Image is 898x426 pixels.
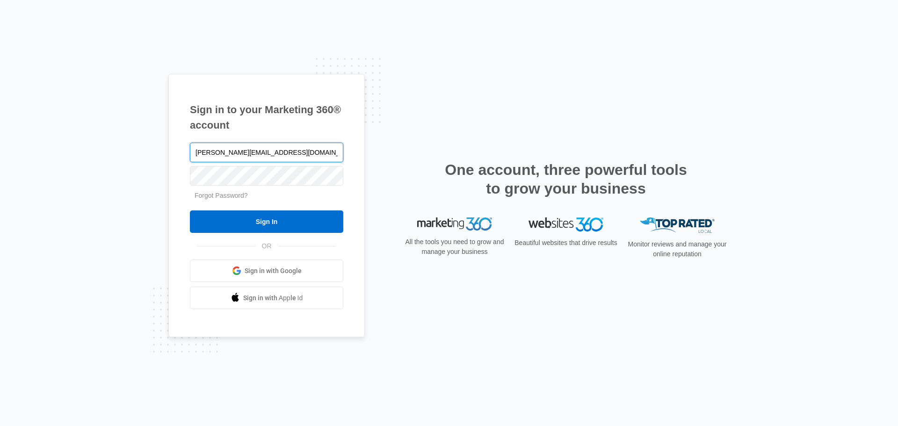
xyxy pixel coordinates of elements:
p: Beautiful websites that drive results [514,238,618,248]
img: Websites 360 [529,217,603,231]
h1: Sign in to your Marketing 360® account [190,102,343,133]
span: OR [255,241,278,251]
span: Sign in with Google [245,266,302,276]
img: Marketing 360 [417,217,492,231]
span: Sign in with Apple Id [243,293,303,303]
img: Top Rated Local [640,217,715,233]
input: Sign In [190,210,343,233]
input: Email [190,143,343,162]
h2: One account, three powerful tools to grow your business [442,160,690,198]
a: Sign in with Google [190,260,343,282]
p: Monitor reviews and manage your online reputation [625,239,730,259]
a: Sign in with Apple Id [190,287,343,309]
p: All the tools you need to grow and manage your business [402,237,507,257]
a: Forgot Password? [195,192,248,199]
